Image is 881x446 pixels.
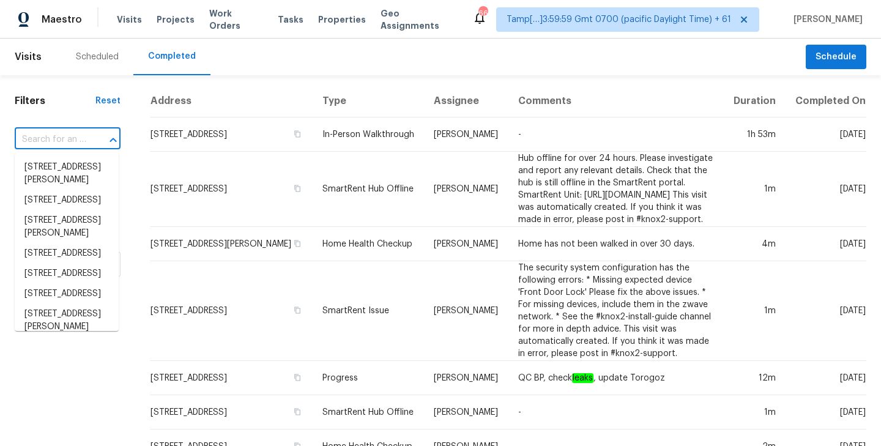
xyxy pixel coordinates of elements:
[806,45,866,70] button: Schedule
[15,243,119,264] li: [STREET_ADDRESS]
[313,85,425,117] th: Type
[313,152,425,227] td: SmartRent Hub Offline
[209,7,263,32] span: Work Orders
[424,117,508,152] td: [PERSON_NAME]
[292,406,303,417] button: Copy Address
[723,261,785,361] td: 1m
[786,152,866,227] td: [DATE]
[508,227,723,261] td: Home has not been walked in over 30 days.
[150,227,313,261] td: [STREET_ADDRESS][PERSON_NAME]
[292,305,303,316] button: Copy Address
[76,51,119,63] div: Scheduled
[381,7,458,32] span: Geo Assignments
[15,284,119,304] li: [STREET_ADDRESS]
[572,373,593,383] em: leaks
[424,261,508,361] td: [PERSON_NAME]
[508,152,723,227] td: Hub offline for over 24 hours. Please investigate and report any relevant details. Check that the...
[15,210,119,243] li: [STREET_ADDRESS][PERSON_NAME]
[508,117,723,152] td: -
[313,395,425,429] td: SmartRent Hub Offline
[508,395,723,429] td: -
[150,261,313,361] td: [STREET_ADDRESS]
[786,261,866,361] td: [DATE]
[95,95,121,107] div: Reset
[105,132,122,149] button: Close
[148,50,196,62] div: Completed
[15,130,86,149] input: Search for an address...
[278,15,303,24] span: Tasks
[786,85,866,117] th: Completed On
[42,13,82,26] span: Maestro
[508,361,723,395] td: QC BP, check , update Torogoz
[313,261,425,361] td: SmartRent Issue
[816,50,857,65] span: Schedule
[424,85,508,117] th: Assignee
[786,361,866,395] td: [DATE]
[157,13,195,26] span: Projects
[424,361,508,395] td: [PERSON_NAME]
[150,117,313,152] td: [STREET_ADDRESS]
[723,361,785,395] td: 12m
[508,85,723,117] th: Comments
[424,152,508,227] td: [PERSON_NAME]
[15,157,119,190] li: [STREET_ADDRESS][PERSON_NAME]
[150,395,313,429] td: [STREET_ADDRESS]
[313,361,425,395] td: Progress
[292,128,303,139] button: Copy Address
[786,227,866,261] td: [DATE]
[723,152,785,227] td: 1m
[789,13,863,26] span: [PERSON_NAME]
[723,395,785,429] td: 1m
[318,13,366,26] span: Properties
[508,261,723,361] td: The security system configuration has the following errors: * Missing expected device 'Front Door...
[424,227,508,261] td: [PERSON_NAME]
[292,372,303,383] button: Copy Address
[786,117,866,152] td: [DATE]
[507,13,731,26] span: Tamp[…]3:59:59 Gmt 0700 (pacific Daylight Time) + 61
[15,95,95,107] h1: Filters
[723,117,785,152] td: 1h 53m
[723,227,785,261] td: 4m
[15,264,119,284] li: [STREET_ADDRESS]
[150,152,313,227] td: [STREET_ADDRESS]
[313,117,425,152] td: In-Person Walkthrough
[15,43,42,70] span: Visits
[15,190,119,210] li: [STREET_ADDRESS]
[292,183,303,194] button: Copy Address
[150,361,313,395] td: [STREET_ADDRESS]
[150,85,313,117] th: Address
[117,13,142,26] span: Visits
[723,85,785,117] th: Duration
[313,227,425,261] td: Home Health Checkup
[15,304,119,337] li: [STREET_ADDRESS][PERSON_NAME]
[786,395,866,429] td: [DATE]
[292,238,303,249] button: Copy Address
[424,395,508,429] td: [PERSON_NAME]
[478,7,487,20] div: 667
